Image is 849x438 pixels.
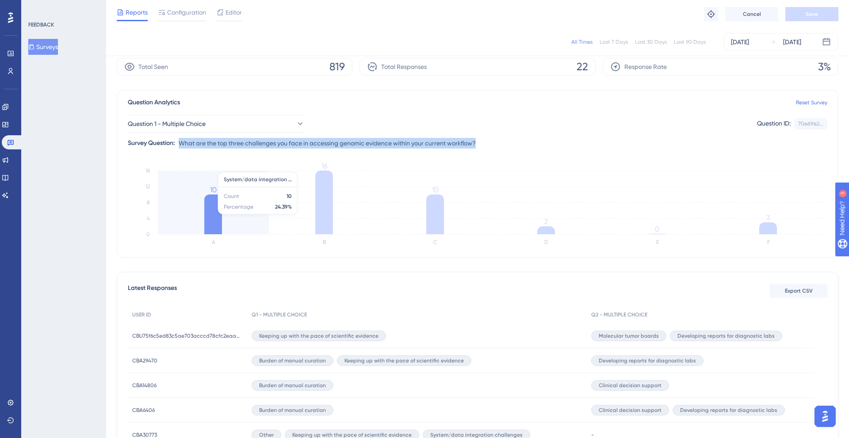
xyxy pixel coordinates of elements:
span: Q1 - MULTIPLE CHOICE [252,311,307,318]
text: C [433,239,437,245]
span: Latest Responses [128,283,177,299]
span: Q2 - MULTIPLE CHOICE [591,311,647,318]
div: All Times [571,38,593,46]
text: A [212,239,215,245]
tspan: 3 [766,213,770,222]
span: Developing reports for diagnostic labs [599,357,696,364]
text: F [767,239,770,245]
tspan: 10 [432,186,439,194]
tspan: 12 [145,183,150,190]
span: CBA6406 [132,407,155,414]
span: Keeping up with the pace of scientific evidence [259,332,379,339]
tspan: 8 [147,199,150,206]
span: Burden of manual curation [259,382,326,389]
span: Developing reports for diagnostic labs [677,332,775,339]
div: 70e61fe2... [798,120,823,127]
span: Response Rate [624,61,667,72]
span: Burden of manual curation [259,357,326,364]
span: Cancel [743,11,761,18]
div: Question ID: [757,118,791,129]
span: Total Responses [381,61,427,72]
span: Save [806,11,818,18]
button: Surveys [28,39,58,55]
span: Question 1 - Multiple Choice [128,118,206,129]
tspan: 16 [145,168,150,174]
a: Reset Survey [796,99,827,106]
span: Clinical decision support [599,382,662,389]
div: 3 [61,4,64,11]
span: Editor [226,7,242,18]
text: D [544,239,548,245]
span: CBA14806 [132,382,157,389]
span: Clinical decision support [599,407,662,414]
button: Question 1 - Multiple Choice [128,115,305,133]
span: CBA29470 [132,357,157,364]
span: CBU75f6c5ed83c5ae703acccd78cfc2eaa0f52f8f9b4d31412e817ca646542c6ff5 [132,332,243,339]
span: Molecular tumor boards [599,332,659,339]
button: Export CSV [770,284,827,298]
div: [DATE] [731,37,749,47]
button: Save [785,7,838,21]
button: Cancel [725,7,778,21]
div: Survey Question: [128,138,175,149]
span: Burden of manual curation [259,407,326,414]
span: Configuration [167,7,206,18]
span: Export CSV [785,287,813,294]
tspan: 10 [210,186,217,194]
span: What are the top three challenges you face in accessing genomic evidence within your current work... [179,138,476,149]
span: Need Help? [21,2,55,13]
span: USER ID [132,311,151,318]
span: 3% [818,60,831,74]
tspan: 0 [146,231,150,237]
div: Last 30 Days [635,38,667,46]
span: 22 [577,60,588,74]
div: FEEDBACK [28,21,54,28]
tspan: 4 [147,215,150,221]
div: Last 7 Days [600,38,628,46]
tspan: 0 [655,225,659,233]
span: Keeping up with the pace of scientific evidence [344,357,464,364]
span: Developing reports for diagnostic labs [680,407,777,414]
text: B [323,239,326,245]
span: Total Seen [138,61,168,72]
text: E [656,239,659,245]
span: Reports [126,7,148,18]
iframe: UserGuiding AI Assistant Launcher [812,403,838,430]
tspan: 16 [321,162,327,170]
div: [DATE] [783,37,801,47]
tspan: 2 [544,217,548,226]
span: 819 [329,60,345,74]
span: Question Analytics [128,97,180,108]
div: Last 90 Days [674,38,706,46]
